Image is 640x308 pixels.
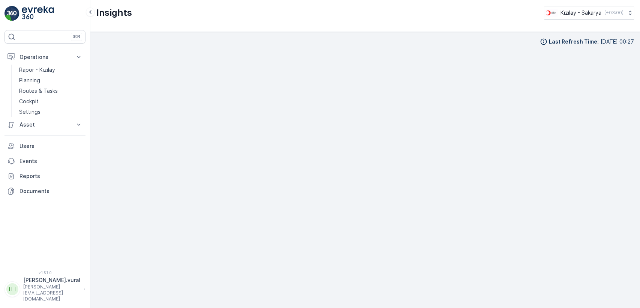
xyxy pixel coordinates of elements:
[19,87,58,95] p: Routes & Tasks
[4,117,85,132] button: Asset
[16,96,85,107] a: Cockpit
[19,172,82,180] p: Reports
[19,66,55,74] p: Rapor - Kızılay
[19,142,82,150] p: Users
[601,38,634,45] p: [DATE] 00:27
[19,187,82,195] p: Documents
[16,65,85,75] a: Rapor - Kızılay
[16,75,85,86] a: Planning
[19,98,39,105] p: Cockpit
[4,270,85,275] span: v 1.51.0
[22,6,54,21] img: logo_light-DOdMpM7g.png
[19,77,40,84] p: Planning
[23,276,80,284] p: [PERSON_NAME].vural
[4,276,85,302] button: HH[PERSON_NAME].vural[PERSON_NAME][EMAIL_ADDRESS][DOMAIN_NAME]
[6,283,18,295] div: HH
[4,169,85,184] a: Reports
[4,139,85,154] a: Users
[4,50,85,65] button: Operations
[19,53,70,61] p: Operations
[16,86,85,96] a: Routes & Tasks
[73,34,80,40] p: ⌘B
[4,184,85,199] a: Documents
[561,9,601,17] p: Kızılay - Sakarya
[604,10,624,16] p: ( +03:00 )
[4,154,85,169] a: Events
[16,107,85,117] a: Settings
[96,7,132,19] p: Insights
[549,38,599,45] p: Last Refresh Time :
[23,284,80,302] p: [PERSON_NAME][EMAIL_ADDRESS][DOMAIN_NAME]
[19,157,82,165] p: Events
[544,9,558,17] img: k%C4%B1z%C4%B1lay_DTAvauz.png
[544,6,634,20] button: Kızılay - Sakarya(+03:00)
[4,6,19,21] img: logo
[19,121,70,128] p: Asset
[19,108,40,116] p: Settings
